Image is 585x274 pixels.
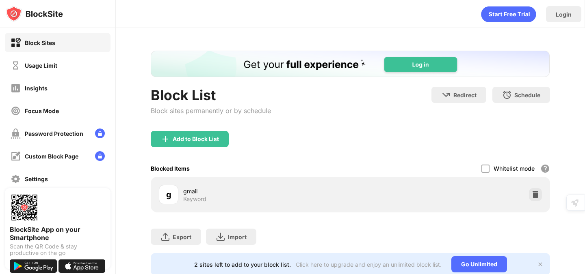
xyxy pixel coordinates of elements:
[6,6,63,22] img: logo-blocksite.svg
[10,259,57,273] img: get-it-on-google-play.svg
[25,107,59,114] div: Focus Mode
[25,153,78,160] div: Custom Block Page
[453,92,477,98] div: Redirect
[151,87,271,103] div: Block List
[194,261,291,268] div: 2 sites left to add to your block list.
[556,11,572,18] div: Login
[11,174,21,184] img: settings-off.svg
[11,38,21,48] img: block-on.svg
[25,176,48,182] div: Settings
[173,136,219,142] div: Add to Block List
[537,261,544,268] img: x-button.svg
[95,128,105,138] img: lock-menu.svg
[151,107,271,115] div: Block sites permanently or by schedule
[11,83,21,93] img: insights-off.svg
[25,85,48,92] div: Insights
[151,165,190,172] div: Blocked Items
[10,225,106,242] div: BlockSite App on your Smartphone
[451,256,507,272] div: Go Unlimited
[58,259,106,273] img: download-on-the-app-store.svg
[95,151,105,161] img: lock-menu.svg
[25,130,83,137] div: Password Protection
[10,243,106,256] div: Scan the QR Code & stay productive on the go
[11,60,21,71] img: time-usage-off.svg
[183,195,206,203] div: Keyword
[25,39,55,46] div: Block Sites
[10,193,39,222] img: options-page-qr-code.png
[514,92,540,98] div: Schedule
[228,233,247,240] div: Import
[494,165,535,172] div: Whitelist mode
[183,187,350,195] div: gmail
[25,62,57,69] div: Usage Limit
[166,188,171,201] div: g
[11,128,21,139] img: password-protection-off.svg
[481,6,536,22] div: animation
[151,51,550,77] iframe: Banner
[11,106,21,116] img: focus-off.svg
[173,233,191,240] div: Export
[296,261,442,268] div: Click here to upgrade and enjoy an unlimited block list.
[11,151,21,161] img: customize-block-page-off.svg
